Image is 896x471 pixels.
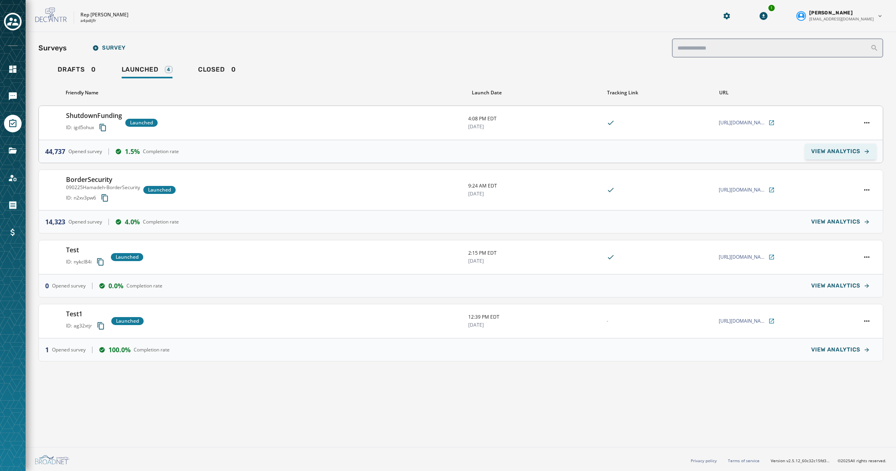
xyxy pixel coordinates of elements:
[165,66,172,73] div: 4
[4,115,22,132] a: Navigate to Surveys
[719,187,775,193] a: [URL][DOMAIN_NAME][PERSON_NAME]
[607,90,713,96] div: Tracking Link
[96,120,110,135] button: Copy survey ID to clipboard
[805,214,876,230] button: VIEW ANALYTICS
[66,184,140,191] p: 090225Hamadeh-BorderSecurity
[143,148,179,155] span: Completion rate
[74,195,96,201] span: n2xv3pw6
[468,322,600,328] span: [DATE]
[93,255,108,269] button: Copy survey ID to clipboard
[192,62,243,80] a: Closed0
[45,147,65,156] span: 44,737
[66,309,108,319] h3: Test1
[68,219,102,225] span: Opened survey
[838,458,886,463] span: © 2025 All rights reserved.
[198,66,225,74] span: Closed
[74,323,92,329] span: ag32xtjr
[66,259,72,265] span: ID:
[468,250,600,256] span: 2:15 PM EDT
[719,120,775,126] a: [URL][DOMAIN_NAME][PERSON_NAME]
[811,283,860,289] span: VIEW ANALYTICS
[80,12,128,18] p: Rep [PERSON_NAME]
[469,86,505,99] button: Sort by [object Object]
[468,191,600,197] span: [DATE]
[719,254,775,260] a: [URL][DOMAIN_NAME][PERSON_NAME]
[719,187,767,193] span: [URL][DOMAIN_NAME][PERSON_NAME]
[125,217,140,227] span: 4.0%
[468,314,600,320] span: 12:39 PM EDT
[4,142,22,160] a: Navigate to Files
[6,6,271,13] body: Rich Text Area
[468,124,600,130] span: [DATE]
[68,148,102,155] span: Opened survey
[80,18,96,24] p: a4pdijfr
[468,116,600,122] span: 4:08 PM EDT
[768,4,776,12] div: 1
[4,196,22,214] a: Navigate to Orders
[66,195,72,201] span: ID:
[45,345,49,355] span: 1
[719,318,775,324] a: [URL][DOMAIN_NAME][PERSON_NAME]
[861,184,872,196] button: BorderSecurity action menu
[58,66,85,74] span: Drafts
[809,10,853,16] span: [PERSON_NAME]
[45,217,65,227] span: 14,323
[143,219,179,225] span: Completion rate
[771,458,831,464] span: Version
[720,9,734,23] button: Manage global settings
[805,278,876,294] button: VIEW ANALYTICS
[66,90,462,96] div: Friendly Name
[52,347,86,353] span: Opened survey
[108,281,123,291] span: 0.0%
[811,219,860,225] span: VIEW ANALYTICS
[861,315,872,327] button: Test1 action menu
[4,60,22,78] a: Navigate to Home
[58,66,96,78] div: 0
[74,124,94,131] span: igd5ohux
[125,147,140,156] span: 1.5%
[468,183,600,189] span: 9:24 AM EDT
[148,187,171,193] span: Launched
[122,66,158,74] span: Launched
[98,191,112,205] button: Copy survey ID to clipboard
[86,40,132,56] button: Survey
[719,318,767,324] span: [URL][DOMAIN_NAME][PERSON_NAME]
[66,124,72,131] span: ID:
[38,42,67,54] h2: Surveys
[793,6,886,25] button: User settings
[809,16,874,22] span: [EMAIL_ADDRESS][DOMAIN_NAME]
[66,111,122,120] h3: ShutdownFunding
[756,9,771,23] button: Download Menu
[51,62,102,80] a: Drafts0
[126,283,162,289] span: Completion rate
[607,318,608,324] span: -
[719,90,851,96] div: URL
[94,319,108,333] button: Copy survey ID to clipboard
[719,254,767,260] span: [URL][DOMAIN_NAME][PERSON_NAME]
[4,169,22,187] a: Navigate to Account
[805,342,876,358] button: VIEW ANALYTICS
[4,224,22,241] a: Navigate to Billing
[45,281,49,291] span: 0
[108,345,130,355] span: 100.0%
[811,347,860,353] span: VIEW ANALYTICS
[811,148,860,155] span: VIEW ANALYTICS
[805,144,876,160] button: VIEW ANALYTICS
[52,283,86,289] span: Opened survey
[4,88,22,105] a: Navigate to Messaging
[92,45,126,51] span: Survey
[719,120,767,126] span: [URL][DOMAIN_NAME][PERSON_NAME]
[66,175,140,184] h3: BorderSecurity
[728,458,760,463] a: Terms of service
[468,258,600,264] span: [DATE]
[130,120,153,126] span: Launched
[116,318,139,324] span: Launched
[134,347,170,353] span: Completion rate
[691,458,717,463] a: Privacy policy
[861,117,872,128] button: ShutdownFunding action menu
[66,245,108,255] h3: Test
[861,251,872,263] button: Test action menu
[116,254,138,260] span: Launched
[66,323,72,329] span: ID:
[198,66,236,78] div: 0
